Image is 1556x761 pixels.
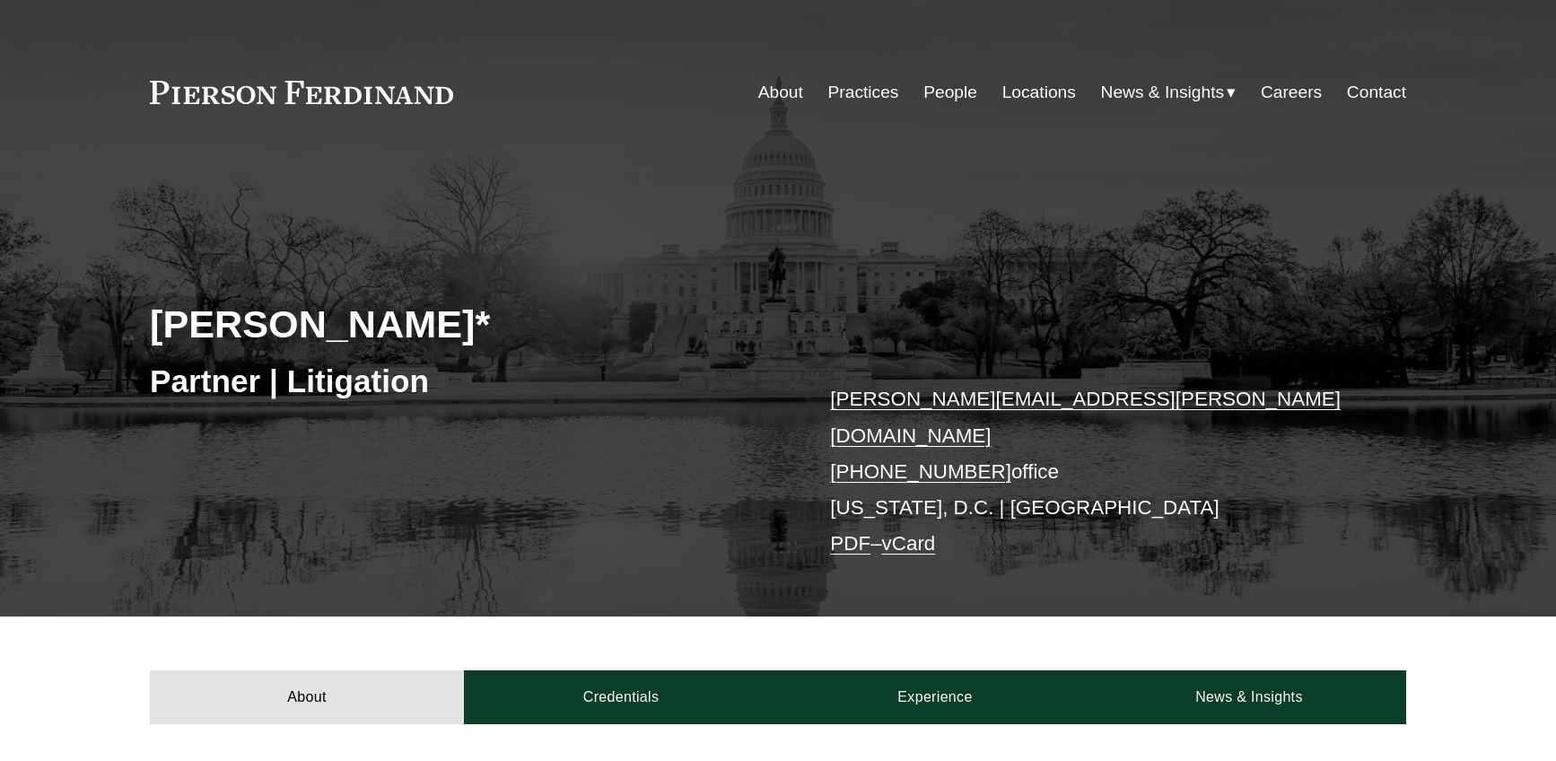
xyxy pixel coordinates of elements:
[882,532,936,555] a: vCard
[150,362,778,401] h3: Partner | Litigation
[1347,75,1406,109] a: Contact
[1092,670,1406,724] a: News & Insights
[1101,77,1225,109] span: News & Insights
[150,301,778,347] h2: [PERSON_NAME]*
[150,670,464,724] a: About
[1101,75,1237,109] a: folder dropdown
[830,381,1353,563] p: office [US_STATE], D.C. | [GEOGRAPHIC_DATA] –
[830,460,1011,483] a: [PHONE_NUMBER]
[1261,75,1322,109] a: Careers
[828,75,899,109] a: Practices
[830,388,1341,446] a: [PERSON_NAME][EMAIL_ADDRESS][PERSON_NAME][DOMAIN_NAME]
[1002,75,1076,109] a: Locations
[923,75,977,109] a: People
[778,670,1092,724] a: Experience
[464,670,778,724] a: Credentials
[830,532,870,555] a: PDF
[758,75,803,109] a: About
